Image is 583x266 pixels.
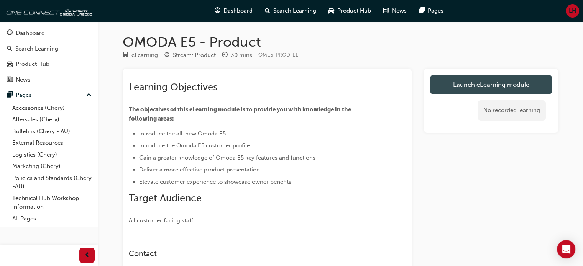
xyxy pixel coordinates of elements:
[129,106,352,122] span: The objectives of this eLearning module is to provide you with knowledge in the following areas:
[84,251,90,260] span: prev-icon
[16,29,45,38] div: Dashboard
[139,166,260,173] span: Deliver a more effective product presentation
[9,160,95,172] a: Marketing (Chery)
[7,46,12,52] span: search-icon
[413,3,450,19] a: pages-iconPages
[86,90,92,100] span: up-icon
[9,213,95,225] a: All Pages
[7,77,13,83] span: news-icon
[9,114,95,126] a: Aftersales (Chery)
[129,217,195,224] span: All customer facing staff.
[259,3,322,19] a: search-iconSearch Learning
[337,7,371,15] span: Product Hub
[173,51,216,60] div: Stream: Product
[328,6,334,16] span: car-icon
[222,52,228,59] span: clock-icon
[377,3,413,19] a: news-iconNews
[430,75,552,94] a: Launch eLearning module
[16,60,49,69] div: Product Hub
[215,6,220,16] span: guage-icon
[129,192,202,204] span: Target Audience
[383,6,389,16] span: news-icon
[258,52,298,58] span: Learning resource code
[4,3,92,18] img: oneconnect
[164,51,216,60] div: Stream
[3,57,95,71] a: Product Hub
[131,51,158,60] div: eLearning
[7,61,13,68] span: car-icon
[123,52,128,59] span: learningResourceType_ELEARNING-icon
[231,51,252,60] div: 30 mins
[3,73,95,87] a: News
[9,102,95,114] a: Accessories (Chery)
[139,178,291,185] span: Elevate customer experience to showcase owner benefits
[7,92,13,99] span: pages-icon
[15,44,58,53] div: Search Learning
[123,51,158,60] div: Type
[3,88,95,102] button: Pages
[3,26,95,40] a: Dashboard
[7,30,13,37] span: guage-icon
[3,24,95,88] button: DashboardSearch LearningProduct HubNews
[322,3,377,19] a: car-iconProduct Hub
[566,4,579,18] button: LH
[557,240,575,258] div: Open Intercom Messenger
[209,3,259,19] a: guage-iconDashboard
[569,7,576,15] span: LH
[16,75,30,84] div: News
[139,142,250,149] span: Introduce the Omoda E5 customer profile
[9,172,95,193] a: Policies and Standards (Chery -AU)
[265,6,270,16] span: search-icon
[9,149,95,161] a: Logistics (Chery)
[164,52,170,59] span: target-icon
[3,42,95,56] a: Search Learning
[273,7,316,15] span: Search Learning
[9,193,95,213] a: Technical Hub Workshop information
[139,154,315,161] span: Gain a greater knowledge of Omoda E5 key features and functions
[9,126,95,137] a: Bulletins (Chery - AU)
[123,34,558,51] h1: OMODA E5 - Product
[223,7,253,15] span: Dashboard
[129,249,378,258] h3: Contact
[16,91,31,100] div: Pages
[139,130,226,137] span: Introduce the all-new Omoda E5
[129,81,217,93] span: Learning Objectives
[478,100,546,121] div: No recorded learning
[428,7,443,15] span: Pages
[419,6,425,16] span: pages-icon
[222,51,252,60] div: Duration
[9,137,95,149] a: External Resources
[392,7,407,15] span: News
